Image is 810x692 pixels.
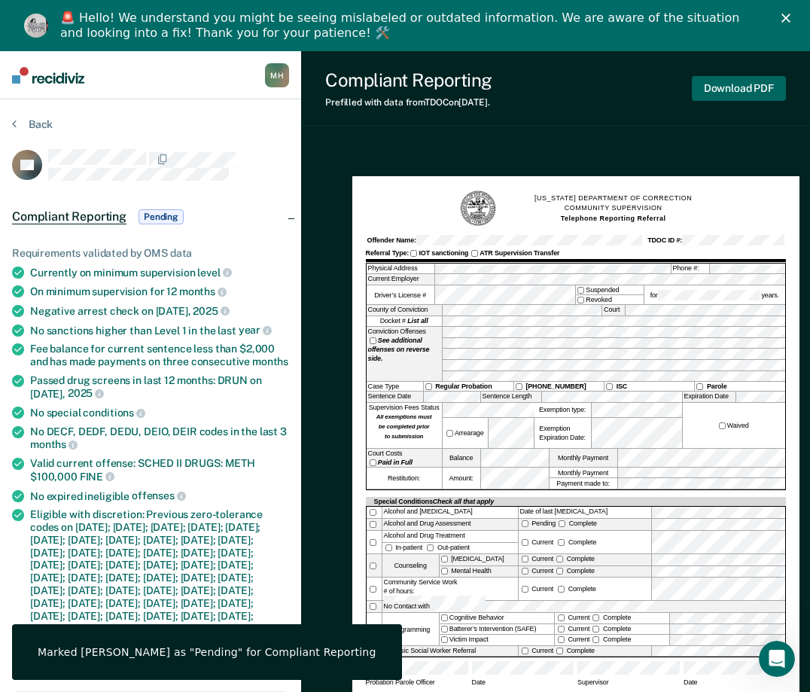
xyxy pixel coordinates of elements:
label: Driver’s License # [367,285,434,304]
label: for years. [649,290,781,300]
span: months [179,285,227,297]
input: Regular Probation [425,383,432,390]
input: for years. [658,290,760,300]
div: Currently on minimum supervision [30,266,289,279]
img: TN Seal [459,190,497,227]
div: Eligible with discretion: Previous zero-tolerance codes on [DATE]; [DATE]; [DATE]; [DATE]; [DATE]... [30,508,289,673]
div: Prefilled with data from TDOC on [DATE] . [325,97,492,108]
label: Current [556,625,591,633]
input: Current [522,586,528,593]
strong: Offender Name: [367,236,416,244]
input: Current [522,568,528,575]
span: months [30,438,78,450]
span: year [239,324,272,336]
input: [PHONE_NUMBER] [516,383,522,390]
label: Balance [443,449,480,467]
label: Current Employer [367,274,434,285]
label: Complete [591,636,632,643]
div: Negative arrest check on [DATE], [30,304,289,318]
img: Recidiviz [12,67,84,84]
span: Date [684,678,786,692]
label: Exemption type: [534,403,591,417]
div: Complete [556,585,598,593]
label: County of Conviction [367,305,442,316]
input: Waived [719,422,726,429]
label: Amount: [443,468,480,489]
div: 🚨 Hello! We understand you might be seeing mislabeled or outdated information. We are aware of th... [60,11,762,41]
iframe: Intercom live chat [759,641,795,677]
div: M H [265,63,289,87]
h1: [US_STATE] DEPARTMENT OF CORRECTION COMMUNITY SUPERVISION [534,194,692,224]
span: Docket # [380,316,428,325]
label: Court [602,305,625,316]
label: Mental Health [440,566,518,578]
label: Cognitive Behavior [440,613,554,623]
div: Conviction Offenses [367,327,442,381]
strong: ATR Supervision Transfer [480,249,559,257]
label: Phone #: [671,264,709,274]
div: Marked [PERSON_NAME] as "Pending" for Compliant Reporting [38,645,376,659]
span: 2025 [193,305,229,317]
label: Pending [520,520,558,527]
button: Back [12,117,53,131]
span: months [252,355,288,367]
input: Complete [559,520,565,527]
label: Complete [591,625,632,633]
img: Profile image for Kim [24,14,48,38]
div: Compliant Reporting [325,69,492,91]
label: Waived [717,421,751,430]
div: Alcohol and Drug Assessment [382,519,518,530]
span: 2025 [68,387,104,399]
input: Parole [696,383,703,390]
div: Valid current offense: SCHED II DRUGS: METH $100,000 [30,457,289,483]
strong: ISC [617,383,628,390]
input: Complete [592,636,599,643]
div: Supervision Fees Status [367,403,442,448]
div: On minimum supervision for 12 [30,285,289,298]
button: Download PDF [692,76,786,101]
div: No sanctions higher than Level 1 in the last [30,324,289,337]
label: Suspended [576,285,644,294]
div: Close [781,14,796,23]
label: Monthly Payment [550,449,617,467]
input: Complete [556,648,563,654]
label: Complete [555,647,596,654]
label: In-patient [384,544,426,551]
strong: IOT sanctioning [419,249,468,257]
div: Court Costs [367,449,442,467]
span: Pending [139,209,184,224]
label: Sentence Date [367,392,423,402]
strong: Parole [707,383,727,390]
input: Pending [522,520,528,527]
strong: See additional offenses on reverse side. [368,337,430,362]
span: Date [472,678,574,692]
strong: [PHONE_NUMBER] [525,383,586,390]
input: Current [522,556,528,562]
input: Paid in Full [370,459,376,466]
label: Expiration Date [683,392,735,402]
div: No special [30,406,289,419]
label: Current [520,555,555,562]
strong: Telephone Reporting Referral [561,215,666,222]
input: No Contact with [431,601,657,611]
input: Complete [558,539,565,546]
span: level [197,267,231,279]
span: Check all that apply [433,498,494,505]
input: Arrearage [446,430,453,437]
input: [MEDICAL_DATA] [441,556,448,562]
label: No Contact with [382,601,785,612]
input: See additional offenses on reverse side. [370,337,376,344]
span: Probation Parole Officer [366,678,468,692]
label: Current [520,567,555,575]
div: Case Type [367,382,423,391]
input: Out-patient [427,544,434,551]
input: Current [558,626,565,633]
span: Supervisor [577,678,680,692]
div: Exemption Expiration Date: [534,418,591,448]
label: Sentence Length [481,392,541,402]
label: [MEDICAL_DATA] [440,554,518,565]
input: IOT sanctioning [410,250,417,257]
span: offenses [132,489,186,501]
div: Passed drug screens in last 12 months: DRUN on [DATE], [30,374,289,400]
div: Alcohol and Drug Treatment [382,531,518,542]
